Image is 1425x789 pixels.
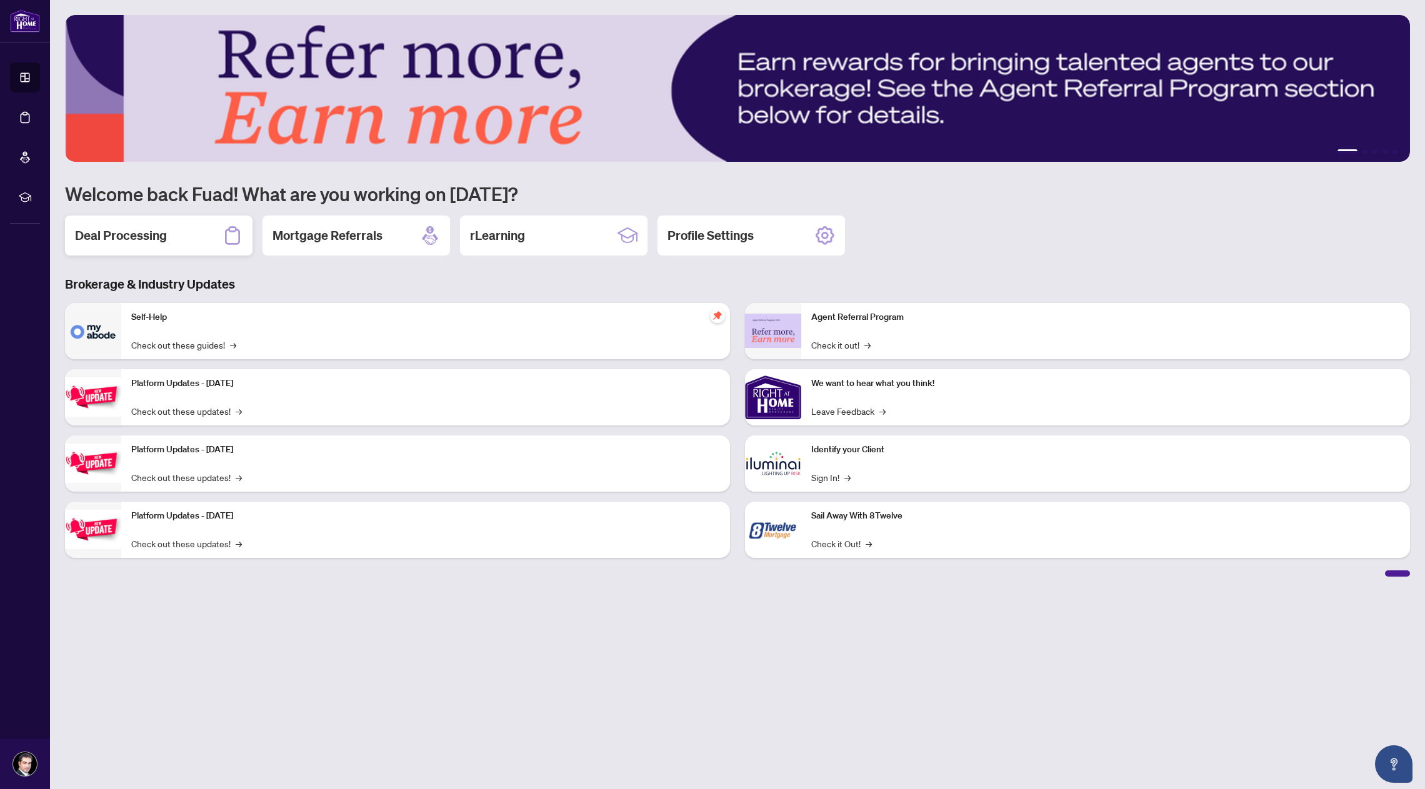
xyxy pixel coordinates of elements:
p: We want to hear what you think! [811,377,1400,390]
h1: Welcome back Fuad! What are you working on [DATE]? [65,182,1410,206]
span: → [864,338,871,352]
img: Platform Updates - July 21, 2025 [65,377,121,417]
span: → [236,404,242,418]
p: Platform Updates - [DATE] [131,377,720,390]
img: Platform Updates - July 8, 2025 [65,444,121,483]
span: → [230,338,236,352]
h3: Brokerage & Industry Updates [65,275,1410,293]
h2: rLearning [470,227,525,244]
a: Leave Feedback→ [811,404,886,418]
img: Identify your Client [745,435,801,492]
span: pushpin [710,308,725,323]
img: Profile Icon [13,752,37,776]
img: Slide 0 [65,15,1410,162]
p: Sail Away With 8Twelve [811,509,1400,523]
img: Agent Referral Program [745,314,801,348]
button: Open asap [1375,745,1412,783]
p: Identify your Client [811,443,1400,457]
span: → [879,404,886,418]
a: Check it out!→ [811,338,871,352]
img: We want to hear what you think! [745,369,801,425]
h2: Profile Settings [667,227,754,244]
img: Platform Updates - June 23, 2025 [65,510,121,549]
a: Check out these updates!→ [131,537,242,550]
button: 3 [1372,149,1377,154]
span: → [866,537,872,550]
img: Sail Away With 8Twelve [745,502,801,558]
img: Self-Help [65,303,121,359]
h2: Mortgage Referrals [272,227,382,244]
span: → [236,470,242,484]
span: → [844,470,851,484]
p: Agent Referral Program [811,310,1400,324]
p: Self-Help [131,310,720,324]
button: 1 [1337,149,1357,154]
a: Check it Out!→ [811,537,872,550]
span: → [236,537,242,550]
a: Sign In!→ [811,470,851,484]
a: Check out these updates!→ [131,404,242,418]
a: Check out these guides!→ [131,338,236,352]
p: Platform Updates - [DATE] [131,509,720,523]
button: 5 [1392,149,1397,154]
button: 2 [1362,149,1367,154]
p: Platform Updates - [DATE] [131,443,720,457]
img: logo [10,9,40,32]
a: Check out these updates!→ [131,470,242,484]
h2: Deal Processing [75,227,167,244]
button: 4 [1382,149,1387,154]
